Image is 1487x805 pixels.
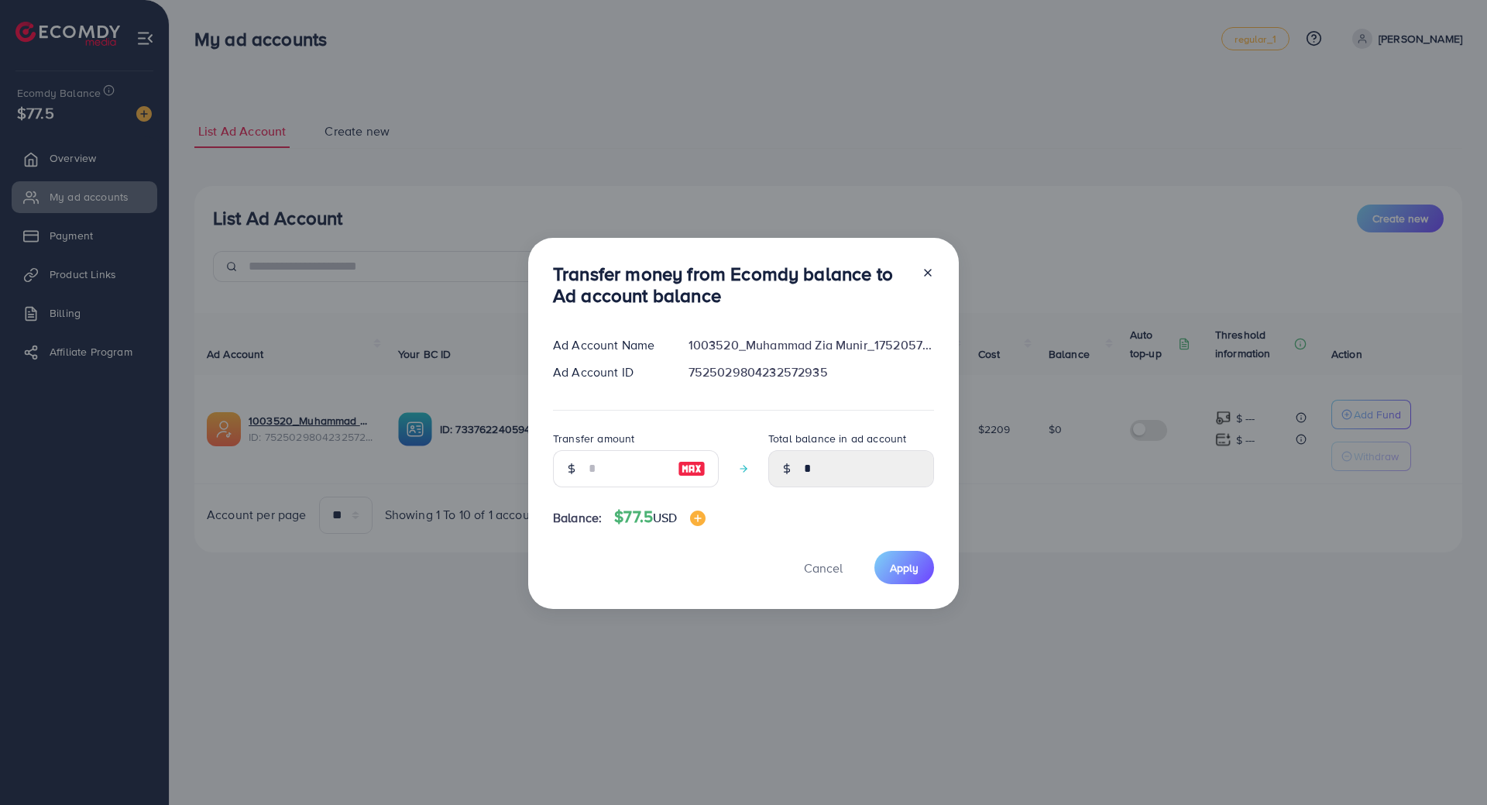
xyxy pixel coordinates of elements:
[678,459,706,478] img: image
[541,336,676,354] div: Ad Account Name
[785,551,862,584] button: Cancel
[553,431,634,446] label: Transfer amount
[614,507,705,527] h4: $77.5
[676,363,946,381] div: 7525029804232572935
[768,431,906,446] label: Total balance in ad account
[874,551,934,584] button: Apply
[541,363,676,381] div: Ad Account ID
[553,263,909,308] h3: Transfer money from Ecomdy balance to Ad account balance
[1421,735,1475,793] iframe: Chat
[690,511,706,526] img: image
[553,509,602,527] span: Balance:
[653,509,677,526] span: USD
[676,336,946,354] div: 1003520_Muhammad Zia Munir_1752057834951
[804,559,843,576] span: Cancel
[890,560,919,576] span: Apply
